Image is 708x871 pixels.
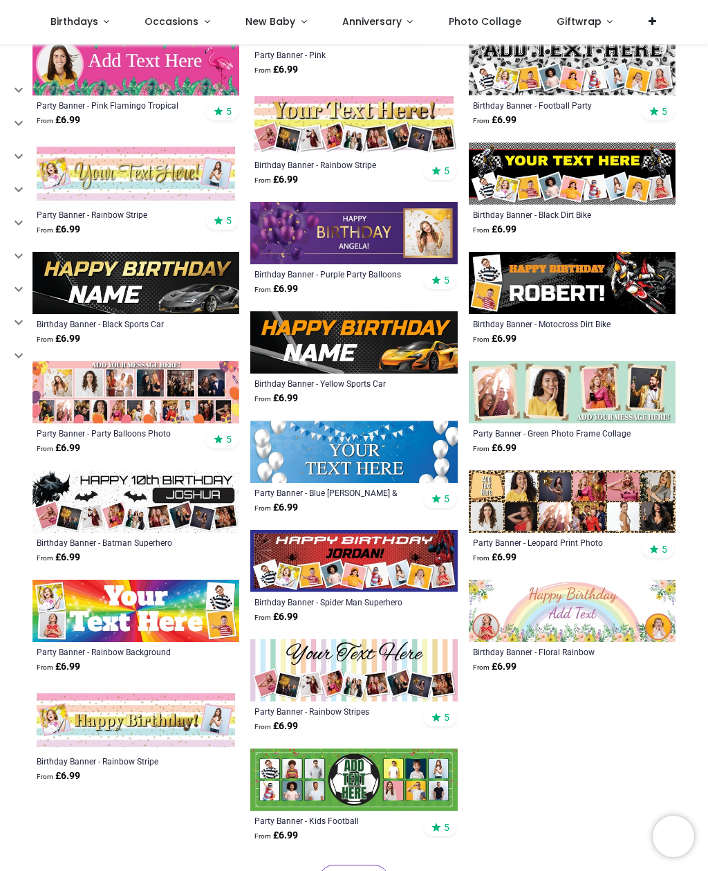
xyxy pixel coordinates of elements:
[444,711,449,724] span: 5
[254,159,413,170] a: Birthday Banner - Rainbow Stripe
[473,428,632,439] a: Party Banner - Green Photo Frame Collage
[245,15,295,28] span: New Baby
[254,66,271,74] span: From
[37,769,80,783] strong: £ 6.99
[32,470,239,533] img: Personalised Happy Birthday Banner - Batman Superhero - Custom Name & 9 Photo Upload
[37,336,53,343] span: From
[250,92,457,154] img: Personalised Happy Birthday Banner - Rainbow Stripe - 9 Photo Upload
[473,441,516,455] strong: £ 6.99
[32,689,239,751] img: Personalised Happy Birthday Banner - Rainbow Stripe - 2 Photo Upload
[32,143,239,205] img: Personalised Party Banner - Rainbow Stripe - Custom Text & 2 Photo Upload
[473,660,516,674] strong: £ 6.99
[473,554,490,562] span: From
[37,226,53,234] span: From
[473,318,632,329] a: Birthday Banner - Motocross Dirt Bike
[37,209,196,220] a: Party Banner - Rainbow Stripe
[254,719,298,733] strong: £ 6.99
[254,815,413,826] a: Party Banner - Kids Football
[449,15,521,28] span: Photo Collage
[250,421,457,483] img: Personalised Party Banner - Blue Bunting & White Balloons - Custom Text
[250,749,457,811] img: Personalised Party Banner - Kids Football - 12 Photo Upload
[32,33,239,95] img: Personalised Party Banner - Pink Flamingo Tropical - Custom Text & 1 Photo Upload
[473,100,632,111] a: Birthday Banner - Football Party
[254,378,413,389] a: Birthday Banner - Yellow Sports Car
[37,663,53,671] span: From
[662,543,667,556] span: 5
[653,816,694,857] iframe: Brevo live chat
[37,646,196,657] a: Party Banner - Rainbow Background
[473,226,490,234] span: From
[37,773,53,780] span: From
[37,117,53,125] span: From
[37,332,80,346] strong: £ 6.99
[254,504,271,512] span: From
[469,252,676,314] img: Personalised Happy Birthday Banner - Motocross Dirt Bike - Custom Name & 2 Photo Upload
[254,501,298,515] strong: £ 6.99
[254,614,271,621] span: From
[37,554,53,562] span: From
[250,311,457,374] img: Personalised Happy Birthday Banner - Yellow Sports Car - Custom Name
[662,105,667,118] span: 5
[473,209,632,220] a: Birthday Banner - Black Dirt Bike Motocross
[444,165,449,177] span: 5
[254,49,413,60] a: Party Banner - Pink
[254,282,298,296] strong: £ 6.99
[250,639,457,702] img: Personalised Party Banner - Rainbow Stripes - Custom Text & 9 Photo Upload
[37,428,196,439] div: Party Banner - Party Balloons Photo Collage
[226,214,232,227] span: 5
[254,395,271,403] span: From
[254,392,298,405] strong: £ 6.99
[37,113,80,127] strong: £ 6.99
[444,274,449,286] span: 5
[254,487,413,498] a: Party Banner - Blue [PERSON_NAME] & White Balloons
[254,173,298,187] strong: £ 6.99
[37,755,196,767] a: Birthday Banner - Rainbow Stripe
[473,663,490,671] span: From
[473,113,516,127] strong: £ 6.99
[37,100,196,111] a: Party Banner - Pink Flamingo Tropical
[473,117,490,125] span: From
[254,63,298,77] strong: £ 6.99
[37,660,80,674] strong: £ 6.99
[250,530,457,592] img: Personalised Happy Birthday Banner - Spider Man Superhero - Custom Name & 9 Photo Upload
[254,286,271,293] span: From
[473,646,632,657] a: Birthday Banner - Floral Rainbow
[342,15,402,28] span: Anniversary
[50,15,98,28] span: Birthdays
[37,551,80,565] strong: £ 6.99
[32,361,239,423] img: Personalised Party Banner - Party Balloons Photo Collage - 17 Photo Upload
[37,537,196,548] a: Birthday Banner - Batman Superhero
[32,252,239,314] img: Personalised Happy Birthday Banner - Black Sports Car - Custom Name
[37,223,80,237] strong: £ 6.99
[32,580,239,642] img: Personalised Party Banner - Rainbow Background - Custom Text & 4 Photo Upload
[254,596,413,607] a: Birthday Banner - Spider Man Superhero
[473,445,490,452] span: From
[473,336,490,343] span: From
[469,143,676,205] img: Personalised Happy Birthday Banner - Black Dirt Bike Motocross - Custom Text & 9 Photo Upload
[254,268,413,279] a: Birthday Banner - Purple Party Balloons
[473,223,516,237] strong: £ 6.99
[473,551,516,565] strong: £ 6.99
[145,15,198,28] span: Occasions
[444,821,449,834] span: 5
[254,706,413,717] a: Party Banner - Rainbow Stripes
[473,332,516,346] strong: £ 6.99
[473,537,632,548] a: Party Banner - Leopard Print Photo Collage
[254,176,271,184] span: From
